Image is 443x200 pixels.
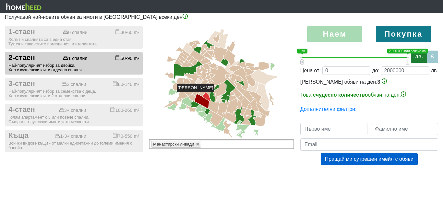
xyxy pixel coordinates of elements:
div: Най-популярният избор за семейства с деца. Хол с кухненски кът и 2 отделни спални [8,89,139,98]
input: Първо име [300,123,368,135]
div: 30-60 m² [115,29,139,35]
div: 1-3+ спални [55,134,86,139]
img: info-3.png [183,14,188,19]
p: Получавай най-новите обяви за имоти в [GEOGRAPHIC_DATA] всеки ден [5,13,438,21]
span: 2 000 000 или повече лв. [387,49,428,53]
label: Наем [307,26,362,42]
div: до: [372,67,379,75]
div: 80-140 m² [113,81,139,87]
span: 3-стаен [8,79,35,88]
div: 3+ спални [59,108,86,113]
div: [PERSON_NAME] обяви на ден: [300,78,438,99]
a: Допълнителни филтри: [300,106,357,112]
div: Всички видове къщи - от малки едноетажни до големи имения с басейн. [8,141,139,150]
div: Холът и спалнята са в една стая. Тук са и таванските помещения, и ателиетата. [8,37,139,46]
img: info-3.png [382,78,387,84]
div: 50-90 m² [115,55,139,61]
div: 0 спални [63,30,87,35]
b: чудесно количество [316,92,368,98]
button: 3-стаен 2 спални 80-140 m² Най-популярният избор за семейства с деца.Хол с кухненски кът и 2 отде... [5,78,143,100]
input: Email [300,138,438,151]
button: 1-стаен 0 спални 30-60 m² Холът и спалнята са в една стая.Тук са и таванските помещения, и ателие... [5,26,143,49]
button: Пращай ми сутрешен имейл с обяви [321,153,418,165]
span: 3 [377,79,380,85]
input: Фамилно име [371,123,438,135]
div: Цена от: [300,67,321,75]
div: 2 спални [62,82,86,87]
label: Покупка [376,26,431,42]
button: Къща 1-3+ спални 70-550 m² Всички видове къщи - от малки едноетажни до големи имения с басейн. [5,130,143,152]
span: Манастирски ливади [153,142,194,147]
span: Къща [8,131,29,140]
div: 1 спалня [63,56,87,61]
span: 2-стаен [8,53,35,62]
div: 100-260 m² [110,107,139,113]
img: info-3.png [401,91,406,97]
div: 70-550 m² [113,133,139,139]
span: 1-стаен [8,28,35,36]
span: 4-стаен [8,105,35,114]
span: 0 лв. [297,49,307,53]
div: Най-популярният избор за двойки. Хол с кухненски кът и отделна спалня [8,63,139,72]
button: 2-стаен 1 спалня 50-90 m² Най-популярният избор за двойки.Хол с кухненски кът и отделна спалня [5,52,143,75]
div: Голям апартамент с 3 или повече спални. Също и по-луксозни имоти като мезонети. [8,115,139,124]
label: € [427,51,438,63]
button: 4-стаен 3+ спални 100-260 m² Голям апартамент с 3 или повече спални.Също и по-луксозни имоти като... [5,104,143,126]
label: лв. [411,51,427,63]
div: лв. [431,67,438,75]
p: Това е обяви на ден. [300,91,438,99]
